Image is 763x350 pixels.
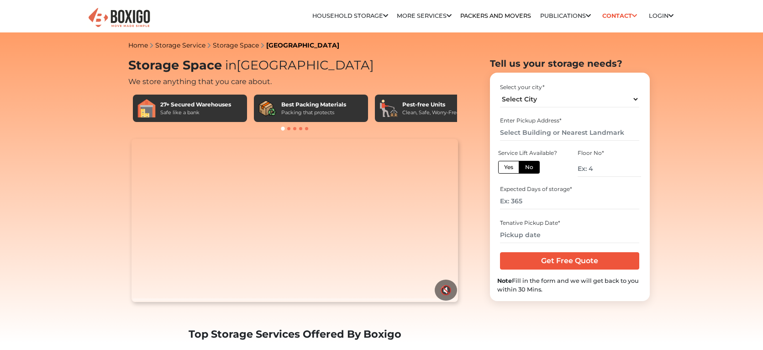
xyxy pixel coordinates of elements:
input: Ex: 4 [578,161,641,177]
a: Packers and Movers [460,12,531,19]
div: Best Packing Materials [281,101,346,109]
img: 27+ Secured Warehouses [137,99,156,117]
div: Clean, Safe, Worry-Free [402,109,460,117]
input: Pickup date [500,227,639,243]
a: Storage Space [213,41,259,49]
a: [GEOGRAPHIC_DATA] [266,41,339,49]
div: Tenative Pickup Date [500,219,639,227]
div: Pest-free Units [402,101,460,109]
label: Yes [498,161,519,174]
span: We store anything that you care about. [128,77,272,86]
div: Enter Pickup Address [500,117,639,125]
div: Packing that protects [281,109,346,117]
a: Storage Service [155,41,205,49]
a: Household Storage [312,12,388,19]
h1: Storage Space [128,58,462,73]
a: Contact [600,9,640,23]
input: Ex: 365 [500,193,639,209]
img: Boxigo [87,7,151,29]
img: Pest-free Units [379,99,398,117]
video: Your browser does not support the video tag. [132,139,458,302]
a: More services [397,12,452,19]
h2: Top Storage Services Offered By Boxigo [128,328,462,340]
div: Safe like a bank [160,109,231,117]
a: Home [128,41,148,49]
span: [GEOGRAPHIC_DATA] [222,58,374,73]
div: Select your city [500,83,639,91]
div: Floor No [578,149,641,157]
b: Note [497,277,512,284]
div: Service Lift Available? [498,149,561,157]
h2: Tell us your storage needs? [490,58,650,69]
img: Best Packing Materials [258,99,277,117]
div: Fill in the form and we will get back to you within 30 Mins. [497,276,642,294]
input: Select Building or Nearest Landmark [500,125,639,141]
label: No [519,161,540,174]
div: Expected Days of storage [500,185,639,193]
button: 🔇 [435,280,457,301]
a: Publications [540,12,591,19]
a: Login [649,12,674,19]
div: 27+ Secured Warehouses [160,101,231,109]
span: in [225,58,237,73]
input: Get Free Quote [500,252,639,270]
